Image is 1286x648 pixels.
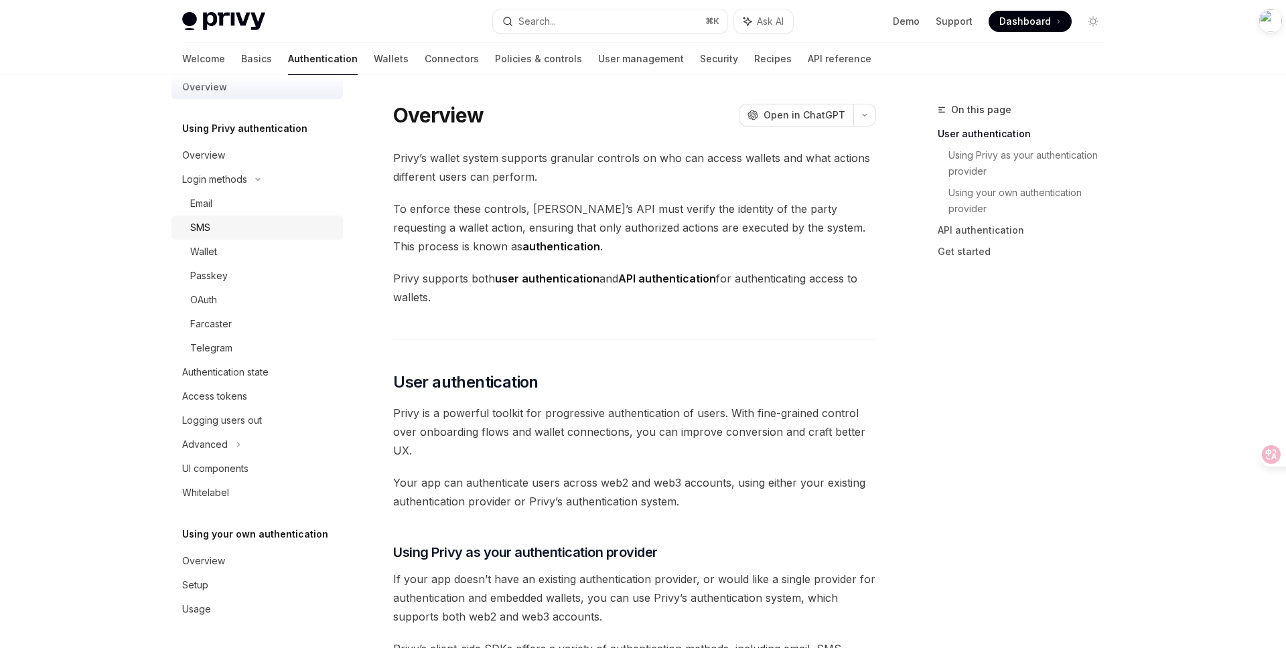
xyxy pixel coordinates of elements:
[182,364,269,380] div: Authentication state
[182,12,265,31] img: light logo
[171,288,343,312] a: OAuth
[182,120,307,137] h5: Using Privy authentication
[518,13,556,29] div: Search...
[393,404,876,460] span: Privy is a powerful toolkit for progressive authentication of users. With fine-grained control ov...
[182,412,262,428] div: Logging users out
[182,461,248,477] div: UI components
[393,199,876,256] span: To enforce these controls, [PERSON_NAME]’s API must verify the identity of the party requesting a...
[522,240,600,253] strong: authentication
[190,195,212,212] div: Email
[171,191,343,216] a: Email
[182,147,225,163] div: Overview
[425,43,479,75] a: Connectors
[495,272,599,285] strong: user authentication
[374,43,409,75] a: Wallets
[182,601,211,617] div: Usage
[393,149,876,186] span: Privy’s wallet system supports granular controls on who can access wallets and what actions diffe...
[182,388,247,404] div: Access tokens
[948,145,1115,182] a: Using Privy as your authentication provider
[393,473,876,511] span: Your app can authenticate users across web2 and web3 accounts, using either your existing authent...
[1082,11,1104,32] button: Toggle dark mode
[171,143,343,167] a: Overview
[493,9,727,33] button: Search...⌘K
[705,16,719,27] span: ⌘ K
[182,553,225,569] div: Overview
[182,526,328,542] h5: Using your own authentication
[171,216,343,240] a: SMS
[182,436,228,453] div: Advanced
[938,220,1115,241] a: API authentication
[190,220,210,236] div: SMS
[190,316,232,332] div: Farcaster
[393,269,876,307] span: Privy supports both and for authenticating access to wallets.
[182,43,225,75] a: Welcome
[764,108,845,122] span: Open in ChatGPT
[999,15,1051,28] span: Dashboard
[936,15,973,28] a: Support
[288,43,358,75] a: Authentication
[171,312,343,336] a: Farcaster
[171,481,343,505] a: Whitelabel
[171,549,343,573] a: Overview
[393,570,876,626] span: If your app doesn’t have an existing authentication provider, or would like a single provider for...
[190,340,232,356] div: Telegram
[739,104,853,127] button: Open in ChatGPT
[182,577,208,593] div: Setup
[171,336,343,360] a: Telegram
[618,272,716,285] strong: API authentication
[948,182,1115,220] a: Using your own authentication provider
[182,485,229,501] div: Whitelabel
[190,292,217,308] div: OAuth
[171,408,343,432] a: Logging users out
[951,102,1011,118] span: On this page
[190,268,228,284] div: Passkey
[989,11,1072,32] a: Dashboard
[734,9,793,33] button: Ask AI
[171,573,343,597] a: Setup
[171,457,343,481] a: UI components
[393,372,539,393] span: User authentication
[393,103,484,127] h1: Overview
[171,264,343,288] a: Passkey
[938,241,1115,262] a: Get started
[171,384,343,408] a: Access tokens
[938,123,1115,145] a: User authentication
[393,543,658,562] span: Using Privy as your authentication provider
[757,15,784,28] span: Ask AI
[808,43,871,75] a: API reference
[495,43,582,75] a: Policies & controls
[171,360,343,384] a: Authentication state
[182,171,247,187] div: Login methods
[893,15,920,28] a: Demo
[190,244,217,260] div: Wallet
[700,43,738,75] a: Security
[598,43,684,75] a: User management
[171,240,343,264] a: Wallet
[241,43,272,75] a: Basics
[171,597,343,621] a: Usage
[754,43,792,75] a: Recipes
